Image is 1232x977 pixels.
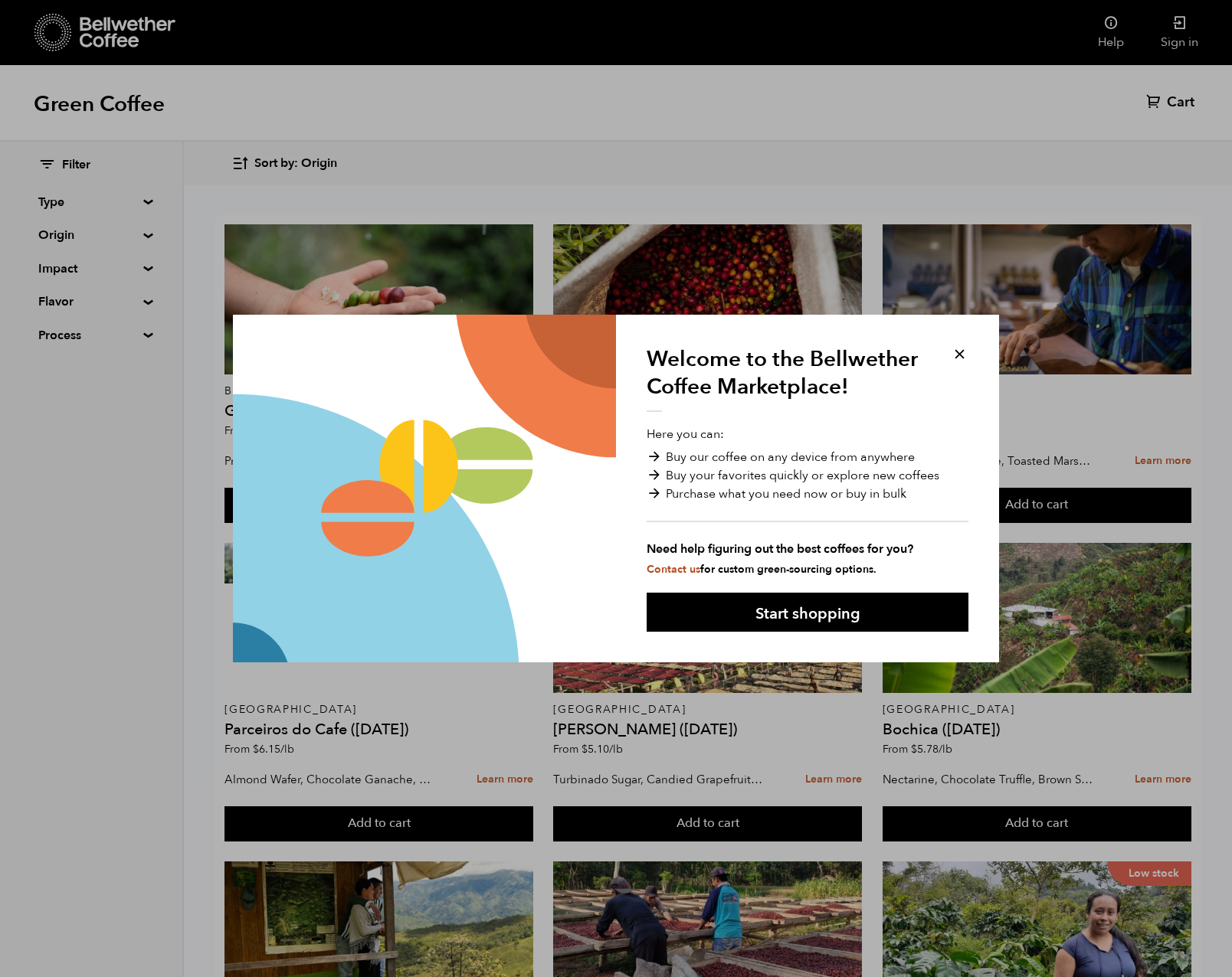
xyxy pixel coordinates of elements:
[647,562,876,577] small: for custom green-sourcing options.
[647,485,968,503] li: Purchase what you need now or buy in bulk
[647,448,968,466] li: Buy our coffee on any device from anywhere
[647,562,700,577] a: Contact us
[647,345,930,413] h1: Welcome to the Bellwether Coffee Marketplace!
[647,466,968,485] li: Buy your favorites quickly or explore new coffees
[647,540,968,558] strong: Need help figuring out the best coffees for you?
[647,593,968,632] button: Start shopping
[647,425,968,577] p: Here you can:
